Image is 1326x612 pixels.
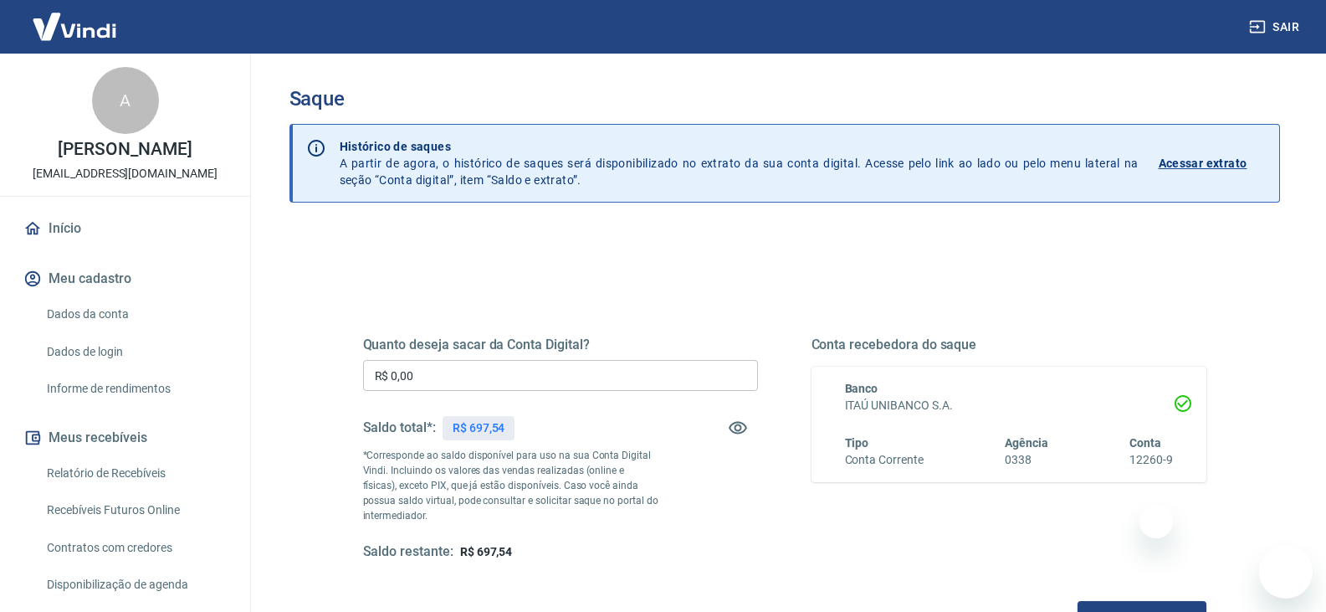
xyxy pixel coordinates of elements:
[92,67,159,134] div: A
[289,87,1280,111] h3: Saque
[460,545,513,558] span: R$ 697,54
[845,397,1173,414] h6: ITAÚ UNIBANCO S.A.
[845,436,869,450] span: Tipo
[1005,451,1048,469] h6: 0338
[40,568,230,602] a: Disponibilização de agenda
[363,419,436,436] h5: Saldo total*:
[1139,505,1173,538] iframe: Fechar mensagem
[40,372,230,406] a: Informe de rendimentos
[58,141,192,158] p: [PERSON_NAME]
[40,493,230,527] a: Recebíveis Futuros Online
[1246,12,1306,43] button: Sair
[453,419,505,437] p: R$ 697,54
[811,337,1206,353] h5: Conta recebedora do saque
[20,260,230,297] button: Meu cadastro
[1159,155,1247,172] p: Acessar extrato
[40,456,230,491] a: Relatório de Recebíveis
[33,165,218,183] p: [EMAIL_ADDRESS][DOMAIN_NAME]
[20,419,230,456] button: Meus recebíveis
[1259,545,1313,599] iframe: Botão para abrir a janela de mensagens
[20,210,230,247] a: Início
[40,297,230,332] a: Dados da conta
[40,335,230,369] a: Dados de login
[1159,138,1266,188] a: Acessar extrato
[845,382,878,395] span: Banco
[20,1,129,52] img: Vindi
[363,543,453,561] h5: Saldo restante:
[363,337,758,353] h5: Quanto deseja sacar da Conta Digital?
[363,448,659,523] p: *Corresponde ao saldo disponível para uso na sua Conta Digital Vindi. Incluindo os valores das ve...
[1129,451,1173,469] h6: 12260-9
[1005,436,1048,450] span: Agência
[40,531,230,565] a: Contratos com credores
[340,138,1139,155] p: Histórico de saques
[1129,436,1161,450] span: Conta
[340,138,1139,188] p: A partir de agora, o histórico de saques será disponibilizado no extrato da sua conta digital. Ac...
[845,451,924,469] h6: Conta Corrente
